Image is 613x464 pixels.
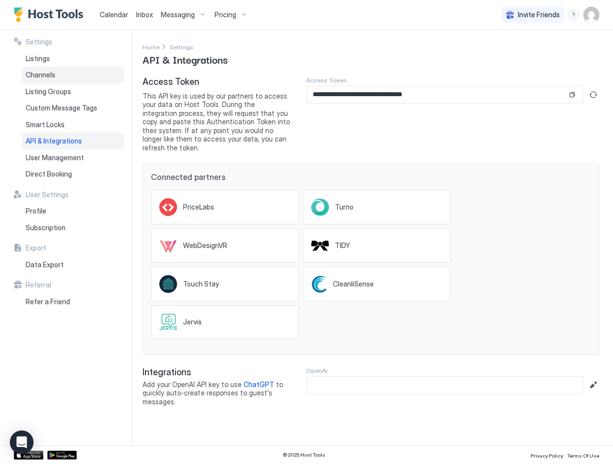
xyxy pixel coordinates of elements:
span: Subscription [26,223,66,232]
a: Calendar [100,9,128,20]
span: Inbox [136,10,153,19]
span: Turno [335,203,354,212]
span: Profile [26,207,46,215]
span: API & Integrations [26,137,82,145]
span: Pricing [215,10,236,19]
span: Referral [26,281,51,289]
button: Edit [587,379,599,391]
span: Touch Stay [183,280,219,288]
a: App Store [14,451,43,460]
span: CleanliSense [333,280,374,288]
span: Connected partners [151,172,591,182]
input: Input Field [307,86,567,103]
span: API & Integrations [143,52,228,67]
span: Listings [26,54,50,63]
span: User Settings [26,190,69,199]
span: Direct Booking [26,170,72,178]
a: Jervis [151,305,299,339]
a: CleanliSense [303,267,451,301]
span: PriceLabs [183,203,214,212]
a: Touch Stay [151,267,299,301]
input: Input Field [307,377,583,393]
span: This API key is used by our partners to access your data on Host Tools. During the integration pr... [143,92,290,152]
span: Calendar [100,10,128,19]
div: Breadcrumb [170,41,193,52]
span: Invite Friends [518,10,560,19]
span: Custom Message Tags [26,104,97,112]
span: Access Token [143,76,290,88]
span: Refer a Friend [26,297,70,306]
span: Smart Locks [26,120,65,129]
a: Smart Locks [22,116,124,133]
span: TIDY [335,241,350,250]
a: Profile [22,203,124,219]
div: Breadcrumb [143,41,160,52]
a: Terms Of Use [567,450,599,460]
span: User Management [26,153,84,162]
a: Listing Groups [22,83,124,100]
span: Integrations [143,367,290,378]
a: Host Tools Logo [14,7,88,22]
a: Turno [303,190,451,224]
a: Home [143,41,160,52]
span: Settings [170,43,193,51]
span: Messaging [161,10,195,19]
div: Open Intercom Messenger [10,430,34,454]
button: Copy [567,90,577,100]
a: Direct Booking [22,166,124,182]
span: © 2025 Host Tools [283,452,325,458]
span: Data Export [26,260,64,269]
a: ChatGPT [244,380,274,389]
a: Custom Message Tags [22,100,124,116]
a: Google Play Store [47,451,77,460]
span: Home [143,43,160,51]
a: User Management [22,149,124,166]
span: Listing Groups [26,87,71,96]
span: Jervis [183,318,202,326]
a: Listings [22,50,124,67]
a: TIDY [303,228,451,263]
span: WebDesignVR [183,241,227,250]
a: Settings [170,41,193,52]
span: Settings [26,37,52,46]
span: Access Token [306,76,347,84]
span: Export [26,244,46,252]
a: WebDesignVR [151,228,299,263]
div: menu [568,9,579,21]
span: Terms Of Use [567,453,599,459]
button: Generate new token [587,89,599,101]
a: API & Integrations [22,133,124,149]
span: Privacy Policy [531,453,563,459]
span: Channels [26,71,55,79]
a: PriceLabs [151,190,299,224]
span: Add your OpenAI API key to use to quickly auto-create responses to guest's messages. [143,380,290,406]
a: Inbox [136,9,153,20]
a: Privacy Policy [531,450,563,460]
div: User profile [583,7,599,23]
a: Subscription [22,219,124,236]
a: Refer a Friend [22,293,124,310]
a: Channels [22,67,124,83]
a: Data Export [22,256,124,273]
span: OpenAI [306,367,327,374]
